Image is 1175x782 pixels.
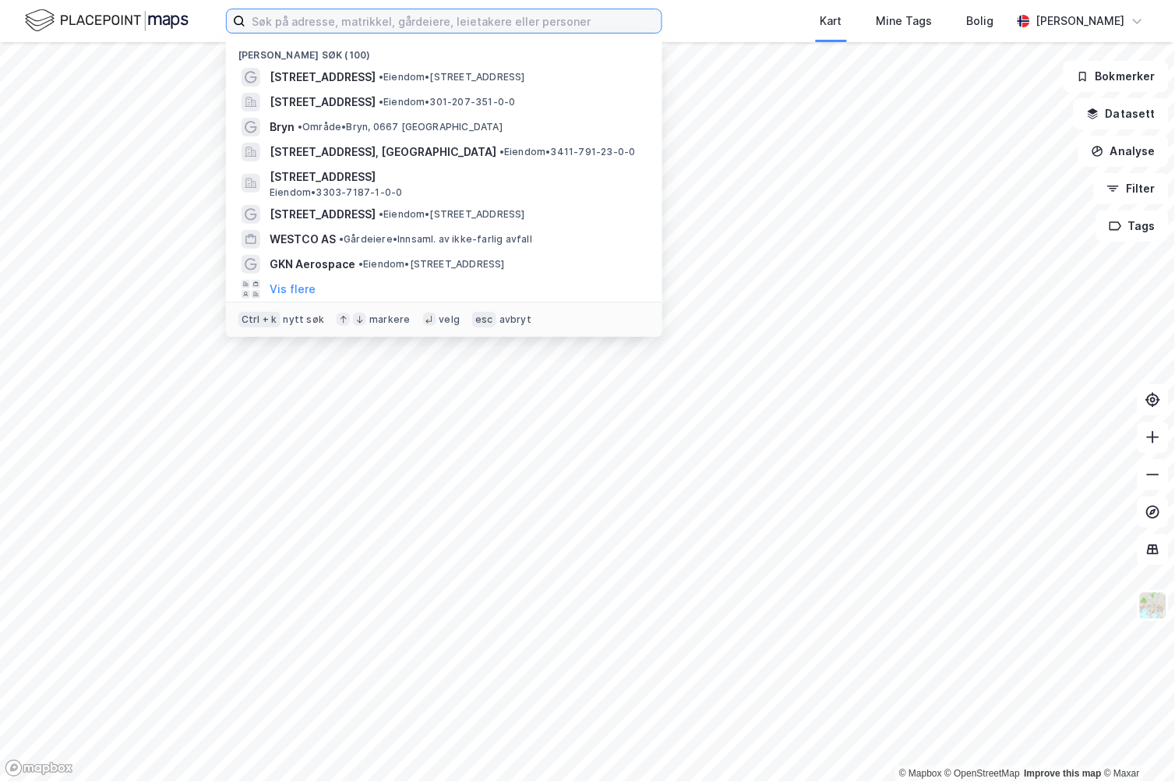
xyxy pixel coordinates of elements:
button: Datasett [1074,98,1169,129]
button: Bokmerker [1064,61,1169,92]
div: [PERSON_NAME] [1036,12,1125,30]
span: • [298,121,302,133]
span: • [358,258,363,270]
button: Vis flere [270,280,316,299]
span: Bryn [270,118,295,136]
span: [STREET_ADDRESS] [270,68,376,87]
div: nytt søk [284,313,325,326]
span: Eiendom • [STREET_ADDRESS] [379,208,525,221]
span: Eiendom • 3411-791-23-0-0 [499,146,636,158]
span: Eiendom • [STREET_ADDRESS] [358,258,505,271]
span: • [339,233,344,245]
span: Område • Bryn, 0667 [GEOGRAPHIC_DATA] [298,121,503,133]
div: Ctrl + k [238,312,281,327]
span: [STREET_ADDRESS] [270,205,376,224]
iframe: Chat Widget [1097,707,1175,782]
span: • [379,71,383,83]
div: esc [472,312,496,327]
div: Mine Tags [877,12,933,30]
span: • [379,208,383,220]
span: • [379,96,383,108]
span: • [499,146,504,157]
img: logo.f888ab2527a4732fd821a326f86c7f29.svg [25,7,189,34]
a: Mapbox homepage [5,759,73,777]
a: Mapbox [899,769,942,780]
div: markere [369,313,410,326]
span: WESTCO AS [270,230,336,249]
div: Kontrollprogram for chat [1097,707,1175,782]
img: Z [1138,591,1168,621]
button: Filter [1094,173,1169,204]
span: [STREET_ADDRESS] [270,93,376,111]
div: Bolig [967,12,994,30]
div: velg [439,313,460,326]
span: Eiendom • 3303-7187-1-0-0 [270,186,403,199]
div: [PERSON_NAME] søk (100) [226,37,662,65]
span: [STREET_ADDRESS] [270,168,644,186]
input: Søk på adresse, matrikkel, gårdeiere, leietakere eller personer [245,9,662,33]
span: Gårdeiere • Innsaml. av ikke-farlig avfall [339,233,532,246]
button: Tags [1096,211,1169,242]
span: GKN Aerospace [270,255,355,274]
span: [STREET_ADDRESS], [GEOGRAPHIC_DATA] [270,143,496,161]
a: Improve this map [1025,769,1102,780]
span: Eiendom • [STREET_ADDRESS] [379,71,525,83]
a: OpenStreetMap [945,769,1021,780]
span: Eiendom • 301-207-351-0-0 [379,96,516,108]
button: Analyse [1078,136,1169,167]
div: Kart [820,12,842,30]
div: avbryt [499,313,531,326]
